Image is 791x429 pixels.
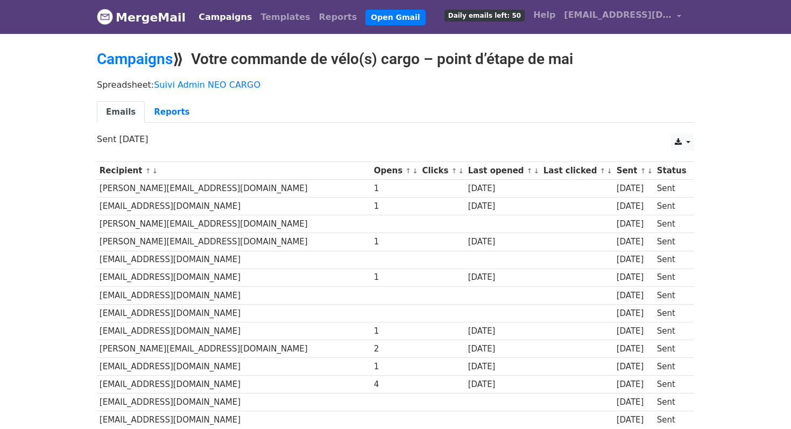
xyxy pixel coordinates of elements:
[468,325,538,337] div: [DATE]
[97,358,371,376] td: [EMAIL_ADDRESS][DOMAIN_NAME]
[97,233,371,251] td: [PERSON_NAME][EMAIL_ADDRESS][DOMAIN_NAME]
[97,50,173,68] a: Campaigns
[654,340,689,358] td: Sent
[617,307,652,320] div: [DATE]
[468,378,538,391] div: [DATE]
[97,376,371,393] td: [EMAIL_ADDRESS][DOMAIN_NAME]
[654,411,689,429] td: Sent
[154,80,260,90] a: Suivi Admin NEO CARGO
[374,361,417,373] div: 1
[97,269,371,286] td: [EMAIL_ADDRESS][DOMAIN_NAME]
[97,133,694,145] p: Sent [DATE]
[444,10,525,22] span: Daily emails left: 50
[654,198,689,215] td: Sent
[654,180,689,198] td: Sent
[541,162,614,180] th: Last clicked
[468,182,538,195] div: [DATE]
[654,286,689,304] td: Sent
[560,4,686,30] a: [EMAIL_ADDRESS][DOMAIN_NAME]
[97,79,694,90] p: Spreadsheet:
[617,361,652,373] div: [DATE]
[412,167,418,175] a: ↓
[640,167,646,175] a: ↑
[654,304,689,322] td: Sent
[451,167,457,175] a: ↑
[97,215,371,233] td: [PERSON_NAME][EMAIL_ADDRESS][DOMAIN_NAME]
[97,50,694,68] h2: ⟫ Votre commande de vélo(s) cargo – point d’étape de mai
[617,200,652,213] div: [DATE]
[468,271,538,284] div: [DATE]
[145,167,151,175] a: ↑
[97,322,371,340] td: [EMAIL_ADDRESS][DOMAIN_NAME]
[440,4,529,26] a: Daily emails left: 50
[152,167,158,175] a: ↓
[97,6,186,29] a: MergeMail
[534,167,540,175] a: ↓
[97,411,371,429] td: [EMAIL_ADDRESS][DOMAIN_NAME]
[374,182,417,195] div: 1
[97,180,371,198] td: [PERSON_NAME][EMAIL_ADDRESS][DOMAIN_NAME]
[458,167,464,175] a: ↓
[606,167,612,175] a: ↓
[97,198,371,215] td: [EMAIL_ADDRESS][DOMAIN_NAME]
[654,393,689,411] td: Sent
[564,9,672,22] span: [EMAIL_ADDRESS][DOMAIN_NAME]
[374,325,417,337] div: 1
[315,6,362,28] a: Reports
[654,358,689,376] td: Sent
[97,9,113,25] img: MergeMail logo
[374,236,417,248] div: 1
[465,162,541,180] th: Last opened
[527,167,533,175] a: ↑
[256,6,314,28] a: Templates
[371,162,420,180] th: Opens
[97,162,371,180] th: Recipient
[97,304,371,322] td: [EMAIL_ADDRESS][DOMAIN_NAME]
[617,378,652,391] div: [DATE]
[468,343,538,355] div: [DATE]
[194,6,256,28] a: Campaigns
[468,236,538,248] div: [DATE]
[617,218,652,230] div: [DATE]
[97,101,145,123] a: Emails
[647,167,653,175] a: ↓
[654,322,689,340] td: Sent
[617,254,652,266] div: [DATE]
[374,271,417,284] div: 1
[365,10,425,25] a: Open Gmail
[405,167,411,175] a: ↑
[97,393,371,411] td: [EMAIL_ADDRESS][DOMAIN_NAME]
[654,376,689,393] td: Sent
[654,269,689,286] td: Sent
[97,251,371,269] td: [EMAIL_ADDRESS][DOMAIN_NAME]
[617,236,652,248] div: [DATE]
[529,4,560,26] a: Help
[654,251,689,269] td: Sent
[617,271,652,284] div: [DATE]
[654,233,689,251] td: Sent
[654,162,689,180] th: Status
[617,396,652,409] div: [DATE]
[468,361,538,373] div: [DATE]
[145,101,199,123] a: Reports
[97,340,371,358] td: [PERSON_NAME][EMAIL_ADDRESS][DOMAIN_NAME]
[374,200,417,213] div: 1
[617,182,652,195] div: [DATE]
[97,286,371,304] td: [EMAIL_ADDRESS][DOMAIN_NAME]
[614,162,654,180] th: Sent
[600,167,606,175] a: ↑
[374,343,417,355] div: 2
[617,414,652,426] div: [DATE]
[468,200,538,213] div: [DATE]
[617,325,652,337] div: [DATE]
[654,215,689,233] td: Sent
[374,378,417,391] div: 4
[617,343,652,355] div: [DATE]
[420,162,465,180] th: Clicks
[617,290,652,302] div: [DATE]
